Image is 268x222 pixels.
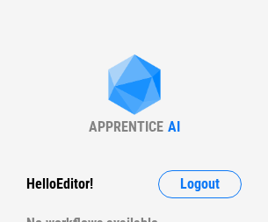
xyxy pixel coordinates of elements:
div: AI [168,118,180,135]
div: Hello Editor ! [26,170,93,198]
span: Logout [180,177,220,191]
img: Apprentice AI [99,54,170,118]
button: Logout [158,170,242,198]
div: APPRENTICE [89,118,163,135]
